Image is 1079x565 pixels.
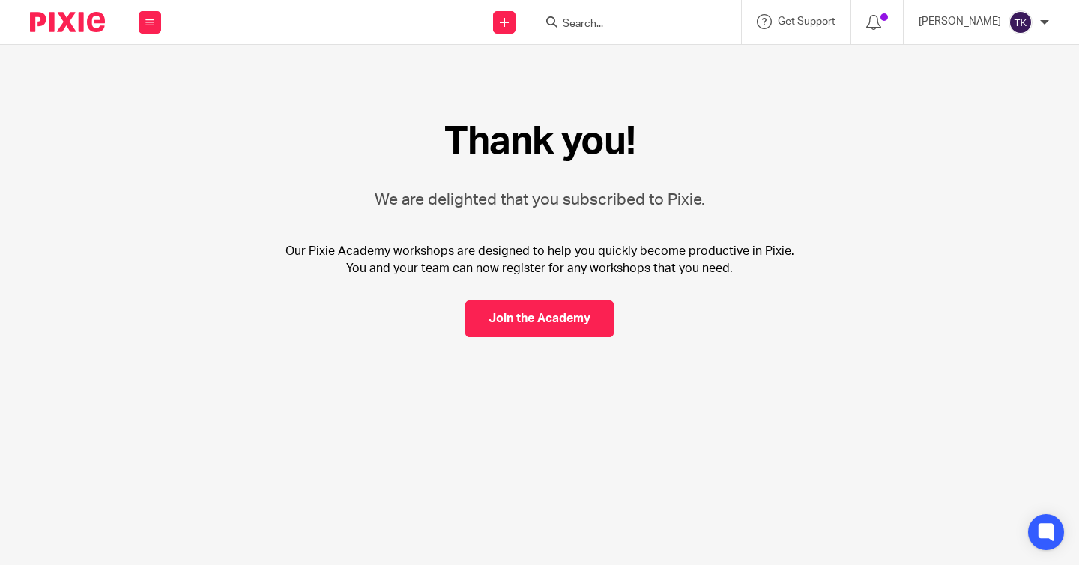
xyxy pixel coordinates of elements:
[465,300,614,337] a: Join the Academy
[561,18,696,31] input: Search
[444,120,635,165] p: Thank you!
[285,243,794,278] p: Our Pixie Academy workshops are designed to help you quickly become productive in Pixie. You and ...
[375,187,705,213] p: We are delighted that you subscribed to Pixie.
[778,16,835,27] span: Get Support
[1009,10,1033,34] img: svg%3E
[30,12,105,32] img: Pixie
[919,14,1001,29] p: [PERSON_NAME]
